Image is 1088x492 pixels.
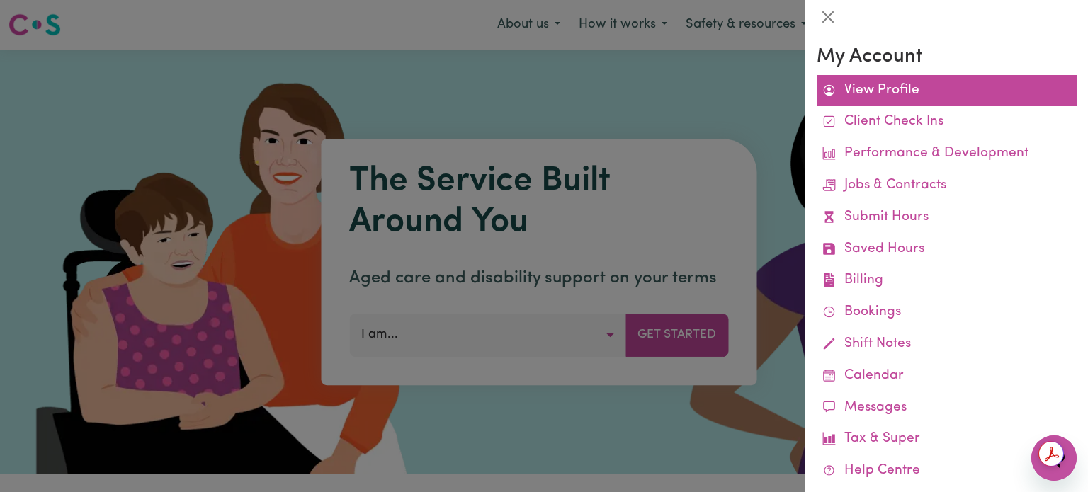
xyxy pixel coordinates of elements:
a: View Profile [817,75,1077,107]
a: Submit Hours [817,202,1077,234]
a: Client Check Ins [817,106,1077,138]
a: Bookings [817,297,1077,328]
a: Help Centre [817,455,1077,487]
iframe: Button to launch messaging window [1031,435,1077,481]
a: Messages [817,392,1077,424]
a: Jobs & Contracts [817,170,1077,202]
a: Tax & Super [817,423,1077,455]
a: Saved Hours [817,234,1077,265]
a: Calendar [817,360,1077,392]
a: Performance & Development [817,138,1077,170]
button: Close [817,6,839,28]
a: Shift Notes [817,328,1077,360]
a: Billing [817,265,1077,297]
h3: My Account [817,45,1077,69]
